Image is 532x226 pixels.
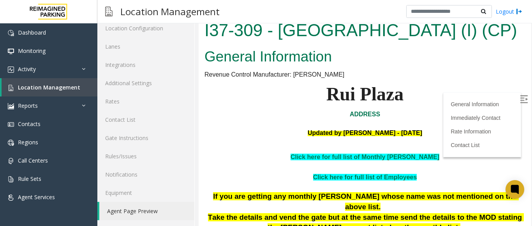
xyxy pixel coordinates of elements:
img: 'icon' [8,103,14,109]
span: Agent Services [18,193,55,201]
span: Rule Sets [18,175,41,182]
a: Agent Page Preview [99,202,194,220]
a: Lanes [97,37,194,56]
a: Gate Instructions [97,129,194,147]
a: Logout [496,7,522,16]
a: Contact List [252,125,281,131]
span: Updated by [PERSON_NAME] - [DATE] [109,112,224,119]
img: 'icon' [8,85,14,91]
img: pageIcon [105,2,113,21]
a: Location Configuration [97,19,194,37]
span: Call Centers [18,157,48,164]
img: Open/Close Sidebar Menu [321,78,329,86]
span: Activity [18,65,36,73]
h3: Location Management [116,2,224,21]
span: . [259,206,261,214]
img: 'icon' [8,176,14,182]
img: 'icon' [8,67,14,73]
h2: General Information [6,30,327,50]
a: Notifications [97,165,194,184]
span: Reports [18,102,38,109]
a: Rate Information [252,111,292,117]
img: 'icon' [8,194,14,201]
span: Dashboard [18,29,46,36]
a: Contact List [97,110,194,129]
a: Additional Settings [97,74,194,92]
a: Location Management [2,78,97,96]
span: Contacts [18,120,41,128]
a: Rules/Issues [97,147,194,165]
img: 'icon' [8,30,14,36]
a: Immediately Contact [252,98,302,104]
span: Take the details and vend the gate but at the same time send the details to the MOD stating the [... [9,196,326,215]
span: Location Management [18,84,80,91]
a: Click here for full list of Employees [115,157,218,163]
a: Integrations [97,56,194,74]
a: Click here for full list of Monthly [PERSON_NAME] [92,137,241,143]
img: 'icon' [8,121,14,128]
img: logout [516,7,522,16]
span: Regions [18,138,38,146]
h1: I37-309 - [GEOGRAPHIC_DATA] (I) (CP) [6,1,327,25]
img: 'icon' [8,48,14,54]
a: General Information [252,84,300,90]
a: Equipment [97,184,194,202]
span: Monitoring [18,47,46,54]
span: If you are getting any monthly [PERSON_NAME] whose name was not mentioned on the above list. [14,175,320,194]
span: Revenue Control Manufacturer: [PERSON_NAME] [6,54,146,61]
a: Rates [97,92,194,110]
b: Rui Plaza [128,67,205,87]
img: 'icon' [8,140,14,146]
a: ADDRESS [151,94,181,100]
img: 'icon' [8,158,14,164]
